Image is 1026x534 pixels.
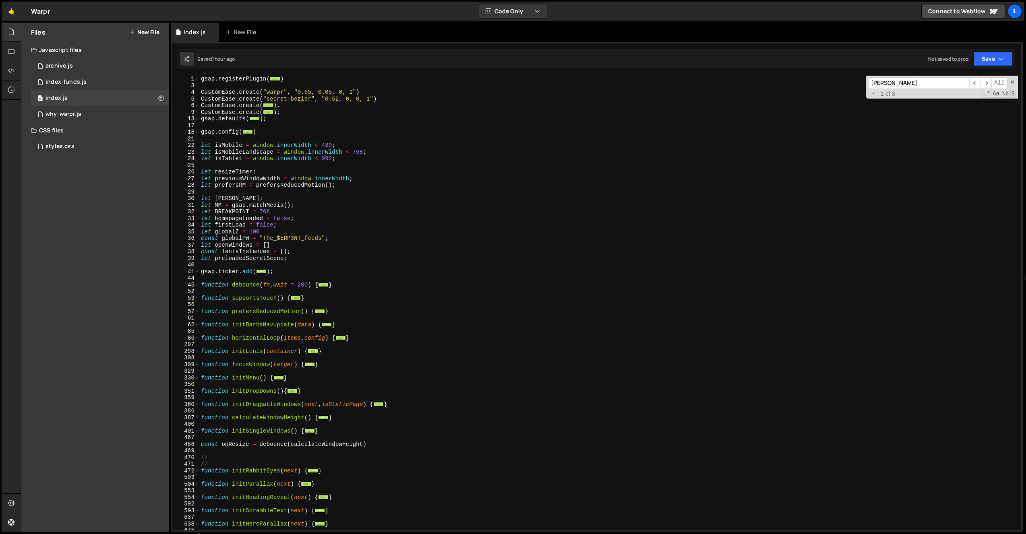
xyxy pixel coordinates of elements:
div: 40 [172,262,200,268]
span: ... [242,130,253,134]
span: ... [304,428,315,433]
span: ... [304,362,315,366]
div: why-warpr.js [46,111,81,118]
div: styles.css [46,143,74,150]
span: ... [318,415,329,419]
div: 14312/41611.js [31,74,169,90]
div: 14312/36730.js [31,90,169,106]
span: 1 of 3 [877,91,898,97]
div: 21 [172,136,200,142]
div: 62 [172,322,200,328]
div: 329 [172,368,200,375]
div: 14312/37534.js [31,106,169,122]
div: index-funds.js [46,78,87,86]
div: 86 [172,335,200,342]
div: 26 [172,169,200,175]
span: CaseSensitive Search [992,90,1000,98]
div: 37 [172,242,200,249]
div: 471 [172,461,200,468]
div: Warpr [31,6,50,16]
div: CSS files [21,122,169,138]
div: 33 [172,215,200,222]
div: 351 [172,388,200,395]
span: Toggle Replace mode [869,90,877,97]
span: ... [273,375,284,379]
div: 53 [172,295,200,302]
span: 0 [38,96,43,102]
div: Javascript files [21,42,169,58]
div: 22 [172,142,200,149]
span: ... [315,508,325,512]
div: archive.js [46,62,73,70]
div: 38 [172,248,200,255]
div: 61 [172,315,200,322]
div: 3 [172,82,200,89]
div: 6 [172,102,200,109]
span: ... [318,495,329,499]
div: 28 [172,182,200,189]
div: 553 [172,487,200,494]
div: 469 [172,447,200,454]
span: ... [249,116,260,121]
span: ... [270,76,281,81]
div: 638 [172,521,200,528]
div: 25 [172,162,200,169]
div: 309 [172,361,200,368]
span: ... [291,295,301,300]
span: ... [287,388,298,393]
span: ... [318,282,329,287]
a: 🤙 [2,2,21,21]
div: 17 [172,122,200,129]
div: 39 [172,255,200,262]
span: ... [322,322,332,326]
div: 360 [172,401,200,408]
div: 470 [172,454,200,461]
div: 41 [172,268,200,275]
span: ... [263,103,273,107]
div: 52 [172,288,200,295]
div: 31 [172,202,200,209]
div: 350 [172,381,200,388]
div: 44 [172,275,200,282]
div: 359 [172,394,200,401]
span: ... [301,481,312,486]
div: 30 [172,195,200,202]
span: ​ [969,77,980,89]
div: 13 [172,115,200,122]
a: Il [1007,4,1022,19]
span: Alt-Enter [991,77,1007,89]
span: Whole Word Search [1001,90,1009,98]
div: 27 [172,175,200,182]
span: ... [256,269,267,273]
div: 35 [172,229,200,235]
div: 4 [172,89,200,96]
span: ​ [980,77,992,89]
div: 29 [172,189,200,196]
span: ... [315,521,325,526]
span: ... [315,309,325,313]
span: ... [308,468,319,472]
div: 34 [172,222,200,229]
div: 593 [172,507,200,514]
div: 330 [172,375,200,381]
div: index.js [184,28,206,36]
div: 503 [172,474,200,481]
div: 468 [172,441,200,448]
input: Search for [868,77,969,89]
span: ... [263,109,273,114]
div: 401 [172,428,200,435]
div: 386 [172,408,200,414]
div: 1 [172,76,200,82]
h2: Files [31,28,46,37]
div: 298 [172,348,200,355]
div: 14312/46165.css [31,138,169,155]
div: 675 [172,527,200,534]
div: 387 [172,414,200,421]
div: 1 hour ago [212,56,235,62]
div: 23 [172,149,200,156]
button: New File [129,29,159,35]
div: 56 [172,301,200,308]
a: Connect to Webflow [921,4,1005,19]
div: 45 [172,282,200,289]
